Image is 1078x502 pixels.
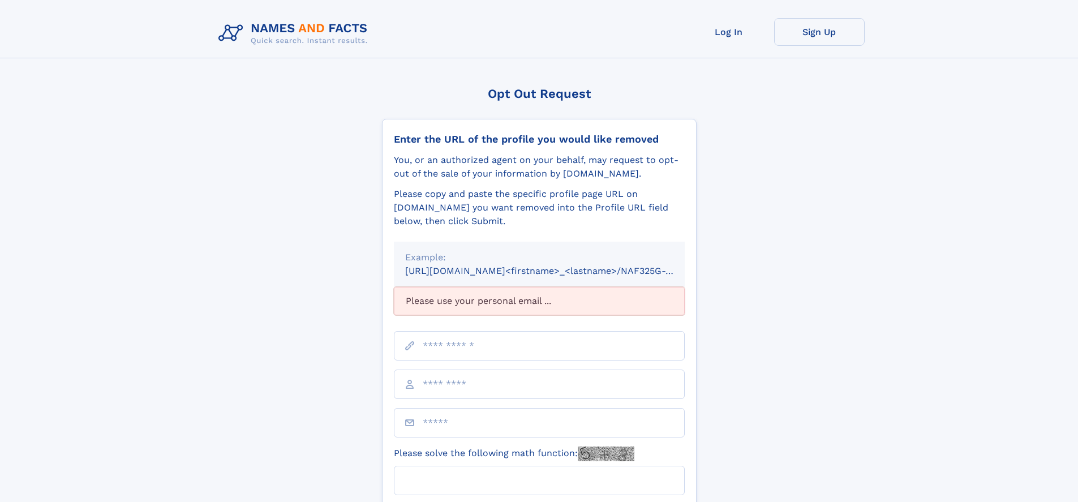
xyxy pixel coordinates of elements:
img: Logo Names and Facts [214,18,377,49]
label: Please solve the following math function: [394,447,634,461]
small: [URL][DOMAIN_NAME]<firstname>_<lastname>/NAF325G-xxxxxxxx [405,265,706,276]
a: Log In [684,18,774,46]
div: Please use your personal email ... [394,287,685,315]
div: Example: [405,251,673,264]
div: Enter the URL of the profile you would like removed [394,133,685,145]
a: Sign Up [774,18,865,46]
div: Opt Out Request [382,87,697,101]
div: Please copy and paste the specific profile page URL on [DOMAIN_NAME] you want removed into the Pr... [394,187,685,228]
div: You, or an authorized agent on your behalf, may request to opt-out of the sale of your informatio... [394,153,685,181]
